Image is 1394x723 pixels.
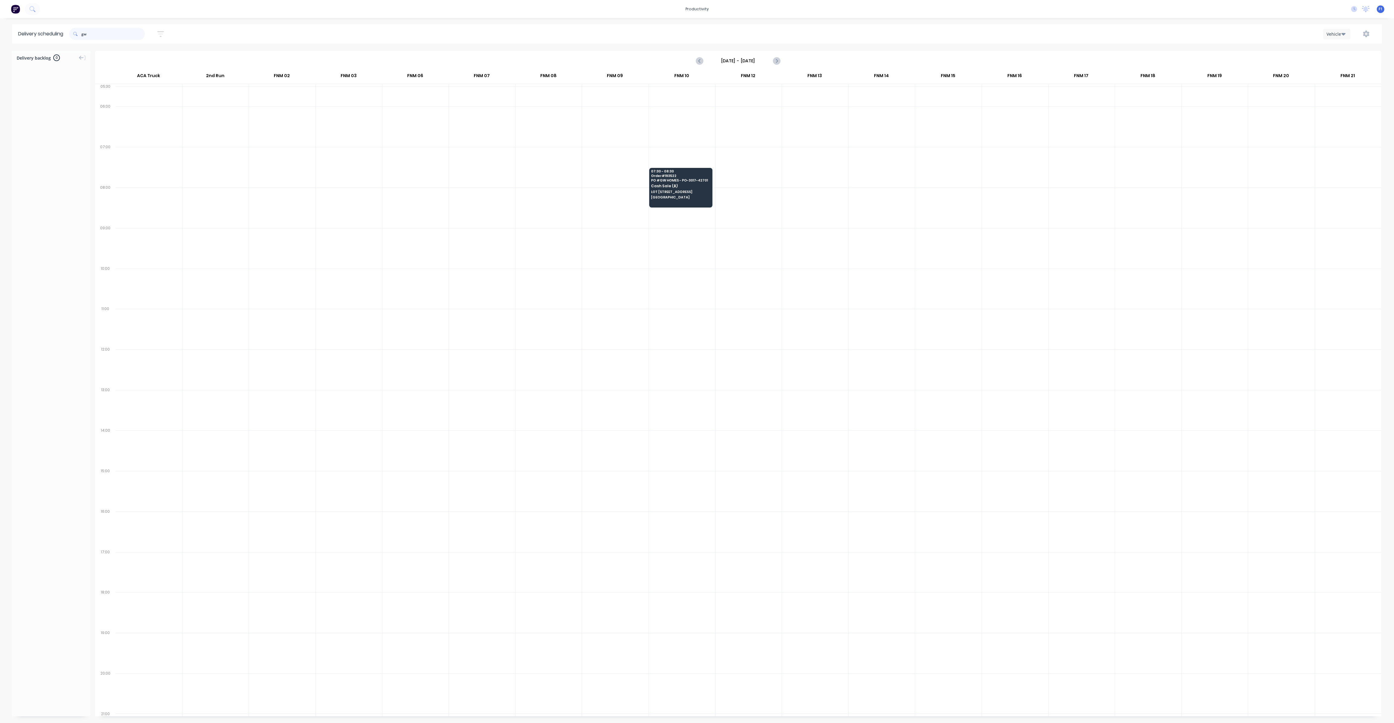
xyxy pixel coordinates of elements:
span: 07:30 - 08:30 [651,169,710,173]
div: FNM 03 [315,70,381,84]
span: Delivery backlog [17,55,51,61]
div: FNM 08 [515,70,581,84]
div: FNM 19 [1181,70,1248,84]
img: Factory [11,5,20,14]
span: [GEOGRAPHIC_DATA] [651,195,710,199]
div: 07:00 [95,143,116,184]
div: 19:00 [95,629,116,670]
div: FNM 10 [648,70,715,84]
div: 10:00 [95,265,116,306]
div: 18:00 [95,589,116,629]
div: 08:00 [95,184,116,224]
div: FNM 20 [1248,70,1314,84]
div: FNM 13 [782,70,848,84]
div: FNM 15 [915,70,981,84]
div: FNM 17 [1048,70,1114,84]
div: 15:00 [95,467,116,508]
div: FNM 14 [848,70,915,84]
div: 06:00 [95,103,116,143]
div: FNM 07 [449,70,515,84]
input: Search for orders [81,28,145,40]
span: Order # 193522 [651,174,710,178]
div: 11:00 [95,305,116,346]
div: FNM 16 [981,70,1048,84]
div: Delivery scheduling [12,24,69,44]
span: Cash Sale (B) [651,184,710,188]
div: FNM 21 [1314,70,1381,84]
div: 20:00 [95,670,116,710]
button: Vehicle [1323,29,1350,39]
div: FNM 18 [1115,70,1181,84]
div: 2nd Run [182,70,248,84]
span: F1 [1379,6,1383,12]
span: LOT [STREET_ADDRESS] [651,190,710,194]
div: FNM 02 [249,70,315,84]
div: FNM 12 [715,70,781,84]
div: 05:30 [95,83,116,103]
div: ACA Truck [115,70,182,84]
div: Vehicle [1327,31,1344,37]
div: 21:00 [95,710,116,718]
div: 16:00 [95,508,116,548]
div: productivity [682,5,712,14]
div: 12:00 [95,346,116,386]
div: 17:00 [95,548,116,589]
div: 13:00 [95,386,116,427]
div: FNM 09 [582,70,648,84]
span: 0 [53,54,60,61]
div: FNM 06 [382,70,448,84]
span: PO # GW HOMES - PO-3017-42701 [651,178,710,182]
div: 09:00 [95,224,116,265]
div: 14:00 [95,427,116,467]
